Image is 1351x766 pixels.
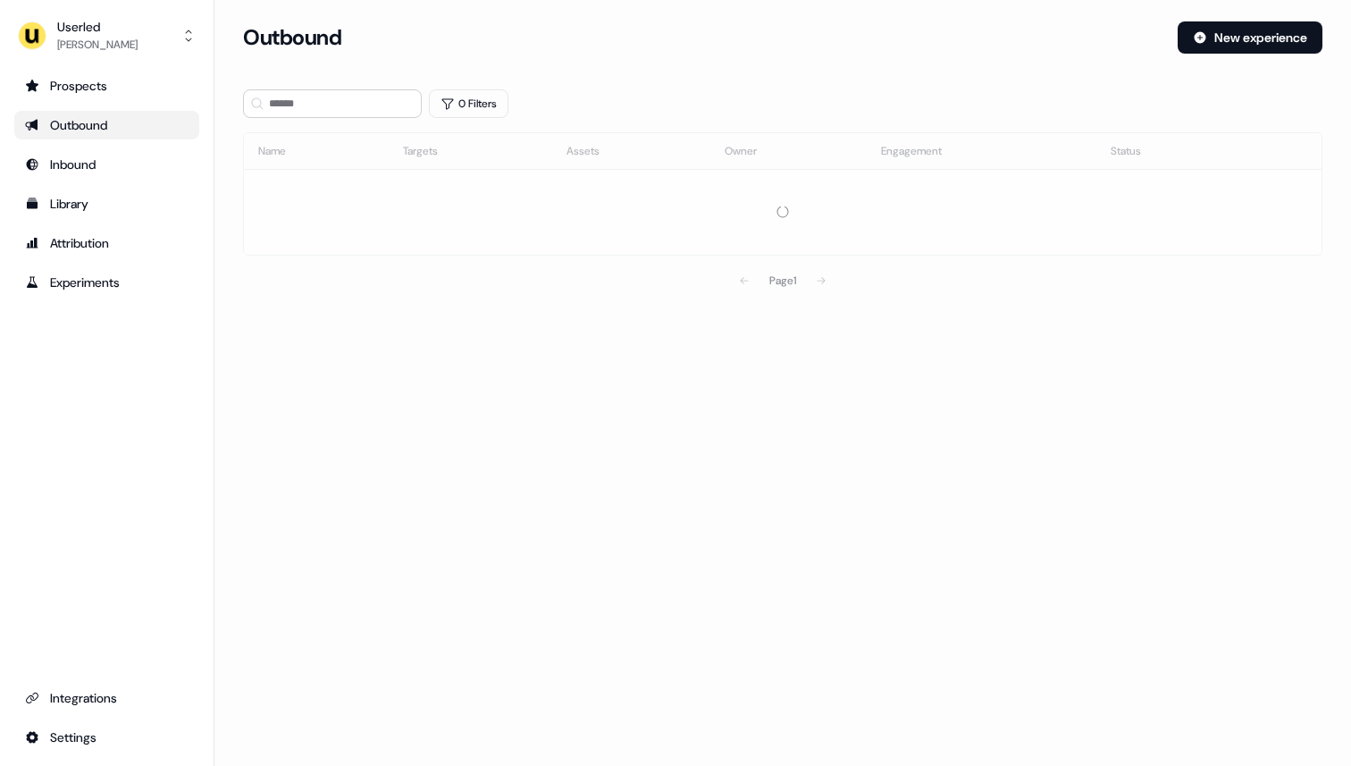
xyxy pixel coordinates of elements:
div: Outbound [25,116,189,134]
a: Go to prospects [14,72,199,100]
div: Inbound [25,156,189,173]
div: Attribution [25,234,189,252]
div: Experiments [25,274,189,291]
button: Userled[PERSON_NAME] [14,14,199,57]
a: Go to Inbound [14,150,199,179]
a: Go to experiments [14,268,199,297]
a: Go to integrations [14,723,199,752]
div: [PERSON_NAME] [57,36,138,54]
div: Integrations [25,689,189,707]
button: New experience [1178,21,1322,54]
div: Prospects [25,77,189,95]
a: Go to templates [14,189,199,218]
button: 0 Filters [429,89,508,118]
h3: Outbound [243,24,341,51]
div: Library [25,195,189,213]
a: Go to integrations [14,684,199,712]
a: Go to attribution [14,229,199,257]
div: Settings [25,728,189,746]
a: Go to outbound experience [14,111,199,139]
div: Userled [57,18,138,36]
